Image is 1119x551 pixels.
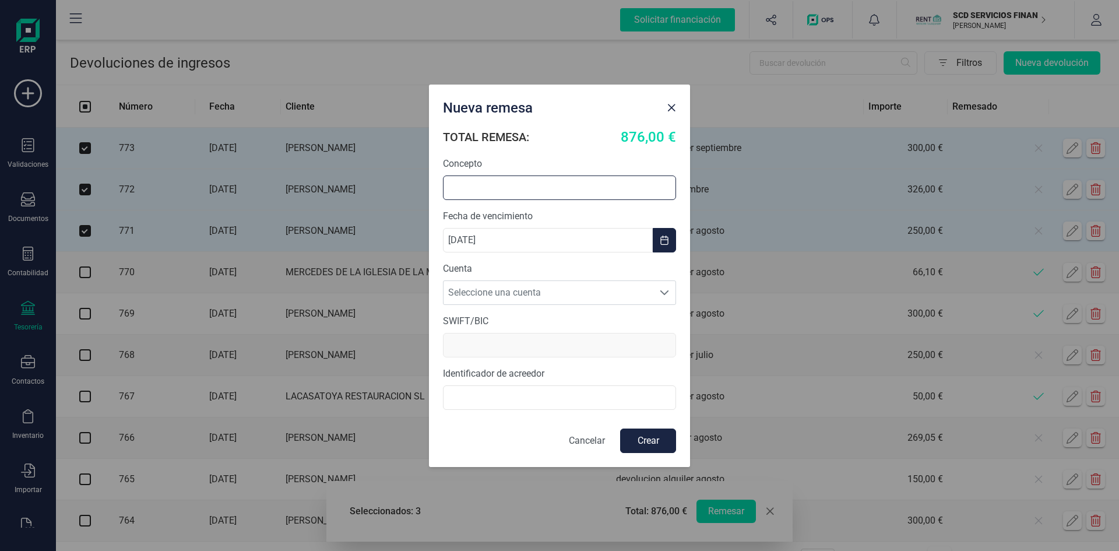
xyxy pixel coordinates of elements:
button: Choose Date [653,228,676,252]
button: Crear [620,429,676,453]
label: Cuenta [443,262,676,276]
p: Cancelar [569,434,605,448]
input: dd/mm/aaaa [443,228,653,252]
div: Nueva remesa [438,94,662,117]
span: 876,00 € [621,127,676,148]
label: Concepto [443,157,676,171]
button: Close [662,99,681,117]
label: Fecha de vencimiento [443,209,676,223]
span: Seleccione una cuenta [444,281,653,304]
label: SWIFT/BIC [443,314,676,328]
label: Identificador de acreedor [443,367,676,381]
h6: TOTAL REMESA: [443,129,529,145]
